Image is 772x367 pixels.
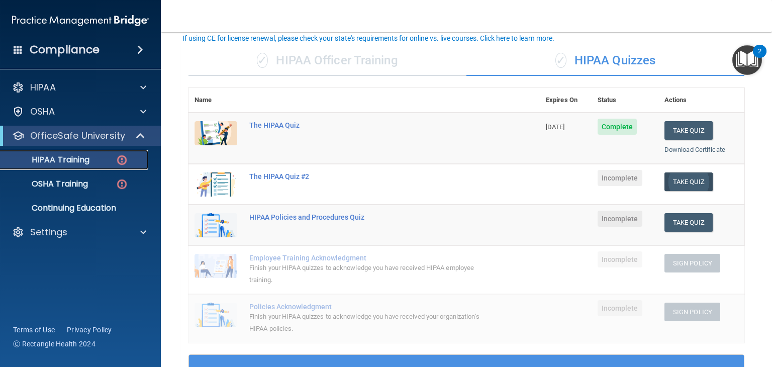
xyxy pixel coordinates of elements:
div: The HIPAA Quiz #2 [249,172,490,180]
img: danger-circle.6113f641.png [116,154,128,166]
a: OSHA [12,106,146,118]
button: Sign Policy [664,303,720,321]
th: Expires On [540,88,592,113]
span: Incomplete [598,300,642,316]
th: Status [592,88,658,113]
span: Ⓒ Rectangle Health 2024 [13,339,95,349]
div: The HIPAA Quiz [249,121,490,129]
p: Settings [30,226,67,238]
span: Incomplete [598,211,642,227]
a: HIPAA [12,81,146,94]
a: Privacy Policy [67,325,112,335]
button: Take Quiz [664,172,713,191]
a: Settings [12,226,146,238]
div: Finish your HIPAA quizzes to acknowledge you have received your organization’s HIPAA policies. [249,311,490,335]
p: HIPAA [30,81,56,94]
p: OfficeSafe University [30,130,125,142]
img: PMB logo [12,11,149,31]
img: danger-circle.6113f641.png [116,178,128,191]
div: Employee Training Acknowledgment [249,254,490,262]
a: Terms of Use [13,325,55,335]
p: OSHA [30,106,55,118]
button: Sign Policy [664,254,720,272]
h4: Compliance [30,43,100,57]
a: OfficeSafe University [12,130,146,142]
span: ✓ [257,53,268,68]
p: HIPAA Training [7,155,89,165]
button: Take Quiz [664,121,713,140]
span: [DATE] [546,123,565,131]
div: If using CE for license renewal, please check your state's requirements for online vs. live cours... [182,35,554,42]
th: Name [188,88,243,113]
p: OSHA Training [7,179,88,189]
div: Finish your HIPAA quizzes to acknowledge you have received HIPAA employee training. [249,262,490,286]
div: Policies Acknowledgment [249,303,490,311]
p: Continuing Education [7,203,144,213]
th: Actions [658,88,744,113]
span: Incomplete [598,251,642,267]
div: HIPAA Policies and Procedures Quiz [249,213,490,221]
button: If using CE for license renewal, please check your state's requirements for online vs. live cours... [181,33,556,43]
span: Incomplete [598,170,642,186]
div: HIPAA Officer Training [188,46,466,76]
div: 2 [758,51,761,64]
a: Download Certificate [664,146,725,153]
button: Take Quiz [664,213,713,232]
span: Complete [598,119,637,135]
span: ✓ [555,53,566,68]
button: Open Resource Center, 2 new notifications [732,45,762,75]
div: HIPAA Quizzes [466,46,744,76]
